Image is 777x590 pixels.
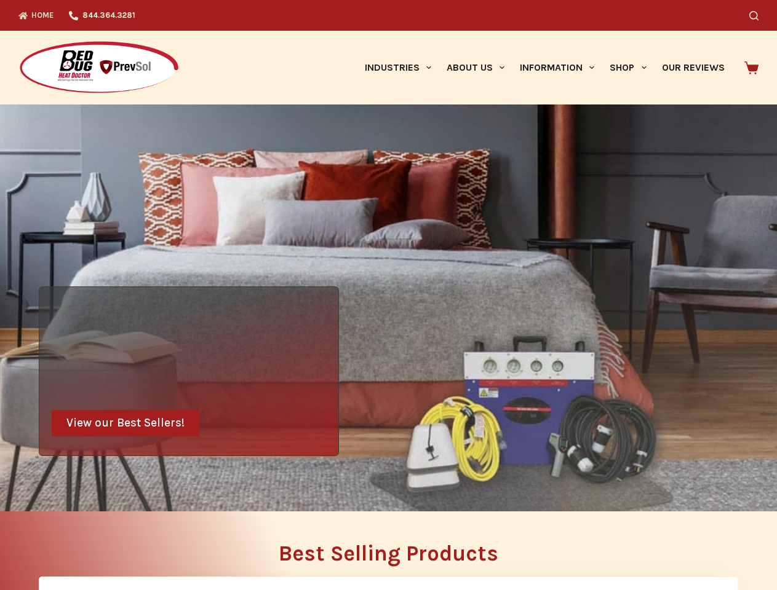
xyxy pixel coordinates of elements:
[512,31,602,104] a: Information
[357,31,439,104] a: Industries
[749,11,759,20] button: Search
[39,543,738,564] h2: Best Selling Products
[439,31,512,104] a: About Us
[52,410,199,436] a: View our Best Sellers!
[602,31,654,104] a: Shop
[18,41,180,95] img: Prevsol/Bed Bug Heat Doctor
[66,417,185,429] span: View our Best Sellers!
[654,31,732,104] a: Our Reviews
[357,31,732,104] nav: Primary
